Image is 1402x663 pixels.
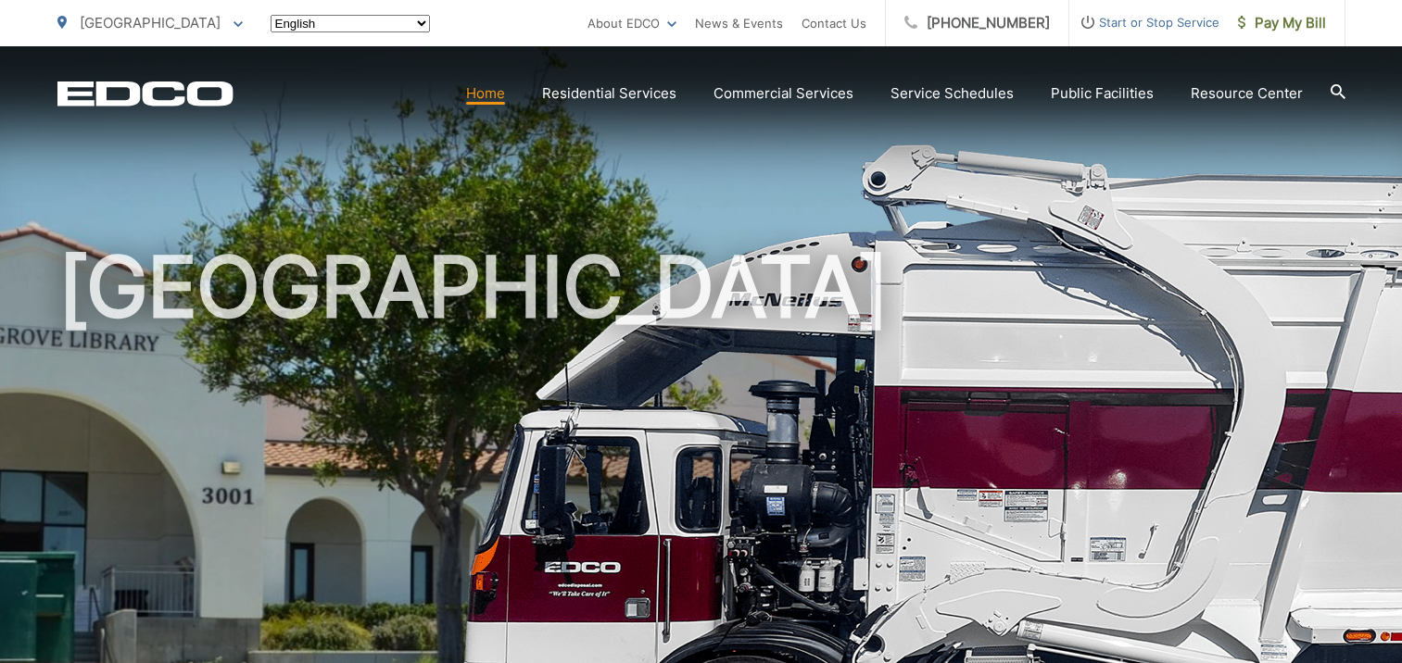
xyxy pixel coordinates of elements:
[1191,82,1303,105] a: Resource Center
[466,82,505,105] a: Home
[802,12,866,34] a: Contact Us
[1238,12,1326,34] span: Pay My Bill
[80,14,221,31] span: [GEOGRAPHIC_DATA]
[542,82,676,105] a: Residential Services
[271,15,430,32] select: Select a language
[587,12,676,34] a: About EDCO
[695,12,783,34] a: News & Events
[1051,82,1154,105] a: Public Facilities
[714,82,853,105] a: Commercial Services
[57,81,234,106] a: EDCD logo. Return to the homepage.
[890,82,1014,105] a: Service Schedules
